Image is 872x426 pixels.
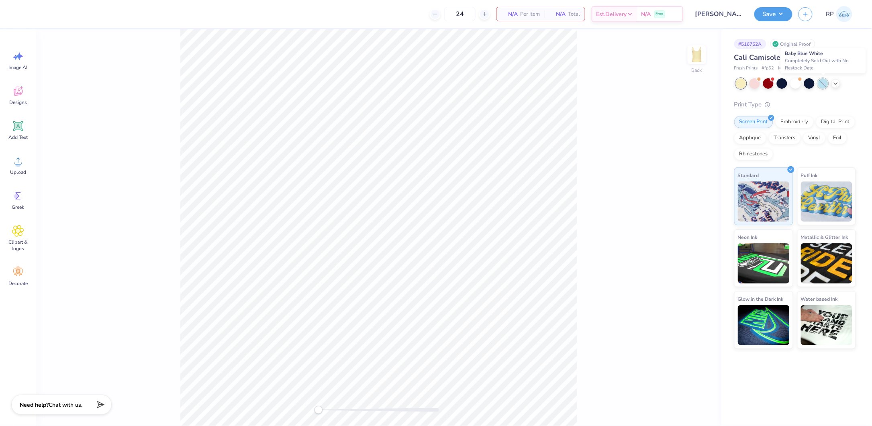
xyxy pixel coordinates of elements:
span: Standard [738,171,759,179]
span: Metallic & Glitter Ink [801,233,848,241]
button: Save [754,7,792,21]
img: Neon Ink [738,243,790,283]
span: Designs [9,99,27,106]
span: Water based Ink [801,295,838,303]
img: Metallic & Glitter Ink [801,243,853,283]
div: Embroidery [776,116,814,128]
div: Print Type [734,100,856,109]
input: – – [444,7,476,21]
span: N/A [641,10,651,18]
span: # fp52 [762,65,774,72]
span: Clipart & logos [5,239,31,252]
span: Upload [10,169,26,175]
span: Puff Ink [801,171,818,179]
div: Baby Blue White [781,48,866,73]
span: Add Text [8,134,28,141]
span: Free [656,11,664,17]
span: N/A [549,10,566,18]
span: Cali Camisole Top [734,53,795,62]
div: # 516752A [734,39,766,49]
span: Completely Sold Out with No Restock Date [785,57,849,71]
img: Rose Pineda [836,6,852,22]
span: Chat with us. [49,401,82,409]
div: Applique [734,132,766,144]
span: Per Item [520,10,540,18]
div: Original Proof [770,39,815,49]
div: Accessibility label [314,406,323,414]
img: Standard [738,181,790,222]
input: Untitled Design [689,6,748,22]
span: Decorate [8,280,28,287]
div: Screen Print [734,116,773,128]
div: Back [692,67,702,74]
span: RP [826,10,834,19]
img: Back [689,47,705,63]
div: Rhinestones [734,148,773,160]
span: N/A [502,10,518,18]
span: Total [568,10,580,18]
span: Neon Ink [738,233,758,241]
span: Glow in the Dark Ink [738,295,784,303]
img: Water based Ink [801,305,853,345]
a: RP [823,6,856,22]
span: Fresh Prints [734,65,758,72]
img: Puff Ink [801,181,853,222]
div: Vinyl [803,132,826,144]
div: Foil [828,132,847,144]
div: Transfers [769,132,801,144]
span: Image AI [9,64,28,71]
span: Greek [12,204,25,210]
span: Est. Delivery [596,10,627,18]
img: Glow in the Dark Ink [738,305,790,345]
div: Digital Print [816,116,855,128]
strong: Need help? [20,401,49,409]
